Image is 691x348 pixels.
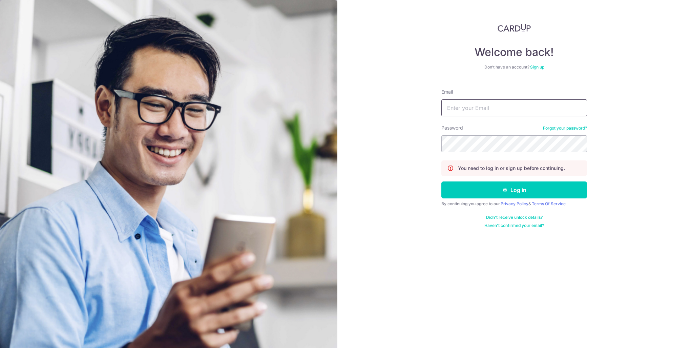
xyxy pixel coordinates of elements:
[484,223,544,228] a: Haven't confirmed your email?
[532,201,566,206] a: Terms Of Service
[530,64,544,70] a: Sign up
[458,165,565,172] p: You need to log in or sign up before continuing.
[501,201,528,206] a: Privacy Policy
[441,64,587,70] div: Don’t have an account?
[498,24,531,32] img: CardUp Logo
[441,89,453,95] label: Email
[441,201,587,207] div: By continuing you agree to our &
[486,215,543,220] a: Didn't receive unlock details?
[441,99,587,116] input: Enter your Email
[441,124,463,131] label: Password
[543,125,587,131] a: Forgot your password?
[441,181,587,198] button: Log in
[441,45,587,59] h4: Welcome back!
